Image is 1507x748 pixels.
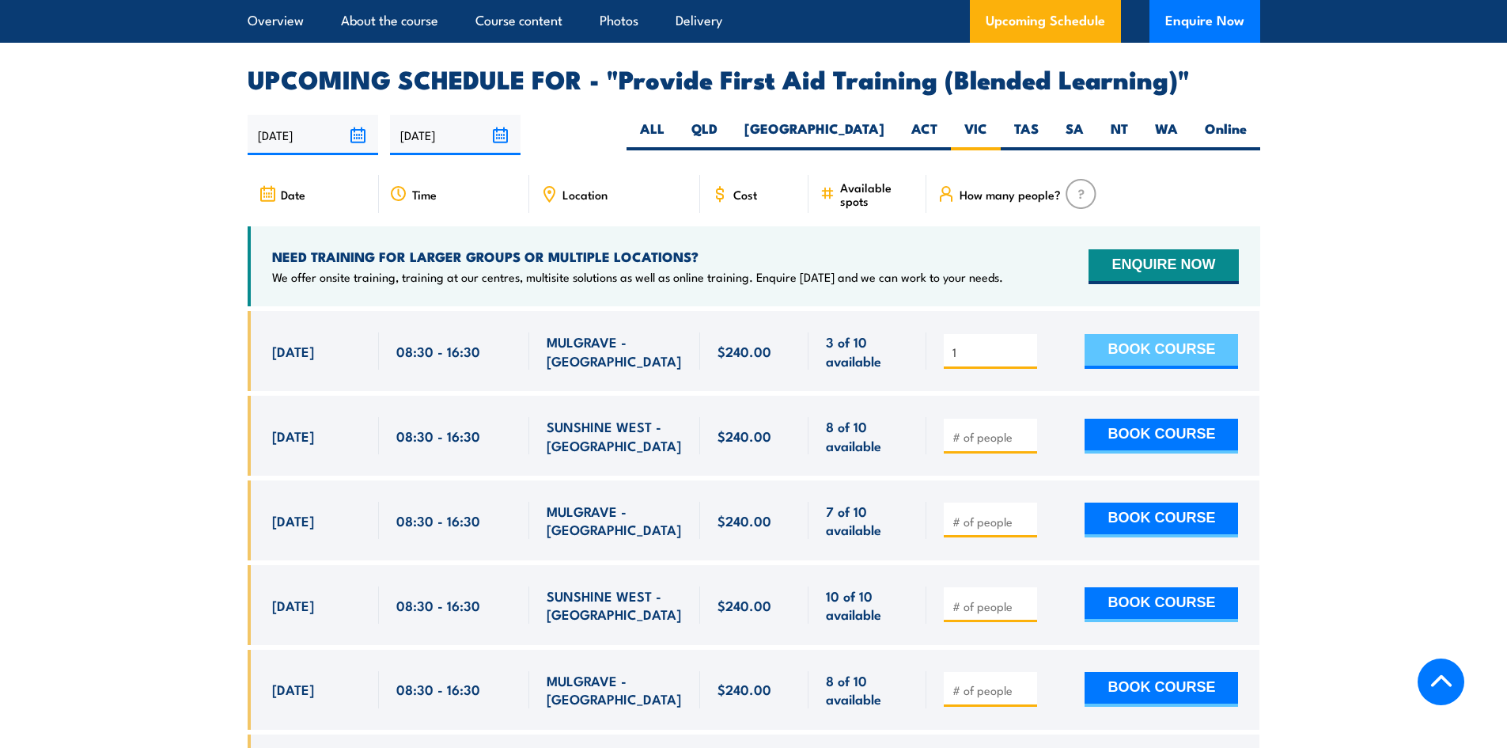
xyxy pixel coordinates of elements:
[396,511,480,530] span: 08:30 - 16:30
[547,671,683,708] span: MULGRAVE - [GEOGRAPHIC_DATA]
[733,188,757,201] span: Cost
[547,502,683,539] span: MULGRAVE - [GEOGRAPHIC_DATA]
[547,417,683,454] span: SUNSHINE WEST - [GEOGRAPHIC_DATA]
[248,115,378,155] input: From date
[1052,120,1097,150] label: SA
[562,188,608,201] span: Location
[731,120,898,150] label: [GEOGRAPHIC_DATA]
[1085,503,1238,537] button: BOOK COURSE
[272,596,314,614] span: [DATE]
[281,188,305,201] span: Date
[1085,419,1238,454] button: BOOK COURSE
[396,342,480,360] span: 08:30 - 16:30
[547,332,683,370] span: MULGRAVE - [GEOGRAPHIC_DATA]
[826,417,909,454] span: 8 of 10 available
[1001,120,1052,150] label: TAS
[547,587,683,624] span: SUNSHINE WEST - [GEOGRAPHIC_DATA]
[272,511,314,530] span: [DATE]
[272,269,1003,285] p: We offer onsite training, training at our centres, multisite solutions as well as online training...
[1142,120,1191,150] label: WA
[951,120,1001,150] label: VIC
[826,587,909,624] span: 10 of 10 available
[952,344,1032,360] input: # of people
[272,342,314,360] span: [DATE]
[1085,672,1238,707] button: BOOK COURSE
[898,120,951,150] label: ACT
[960,188,1061,201] span: How many people?
[952,682,1032,698] input: # of people
[248,67,1260,89] h2: UPCOMING SCHEDULE FOR - "Provide First Aid Training (Blended Learning)"
[412,188,437,201] span: Time
[840,180,915,207] span: Available spots
[396,427,480,445] span: 08:30 - 16:30
[952,429,1032,445] input: # of people
[390,115,521,155] input: To date
[272,248,1003,265] h4: NEED TRAINING FOR LARGER GROUPS OR MULTIPLE LOCATIONS?
[952,514,1032,530] input: # of people
[826,502,909,539] span: 7 of 10 available
[718,596,771,614] span: $240.00
[272,680,314,698] span: [DATE]
[678,120,731,150] label: QLD
[1085,587,1238,622] button: BOOK COURSE
[272,427,314,445] span: [DATE]
[952,598,1032,614] input: # of people
[718,427,771,445] span: $240.00
[718,511,771,530] span: $240.00
[826,671,909,708] span: 8 of 10 available
[1089,249,1238,284] button: ENQUIRE NOW
[1191,120,1260,150] label: Online
[826,332,909,370] span: 3 of 10 available
[1097,120,1142,150] label: NT
[718,342,771,360] span: $240.00
[627,120,678,150] label: ALL
[718,680,771,698] span: $240.00
[1085,334,1238,369] button: BOOK COURSE
[396,680,480,698] span: 08:30 - 16:30
[396,596,480,614] span: 08:30 - 16:30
